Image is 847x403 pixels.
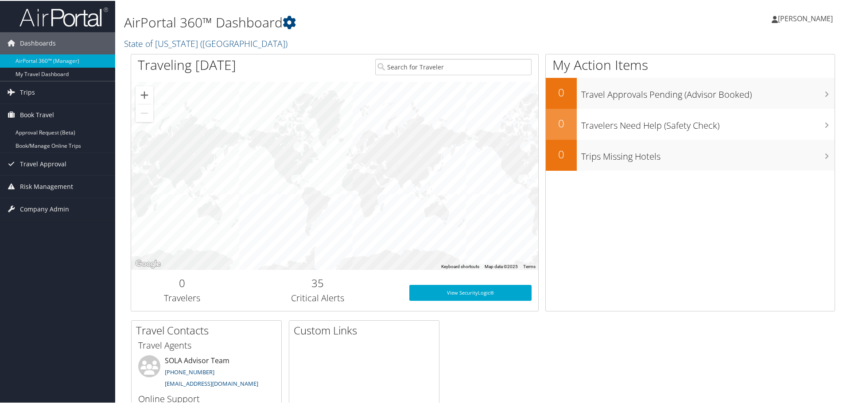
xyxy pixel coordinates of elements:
[778,13,833,23] span: [PERSON_NAME]
[581,145,835,162] h3: Trips Missing Hotels
[20,152,66,174] span: Travel Approval
[772,4,842,31] a: [PERSON_NAME]
[138,55,236,73] h1: Traveling [DATE]
[240,291,396,303] h3: Critical Alerts
[546,139,835,170] a: 0Trips Missing Hotels
[546,55,835,73] h1: My Action Items
[546,108,835,139] a: 0Travelers Need Help (Safety Check)
[136,104,153,121] button: Zoom out
[20,103,54,125] span: Book Travel
[138,338,275,351] h3: Travel Agents
[165,379,258,387] a: [EMAIL_ADDRESS][DOMAIN_NAME]
[546,84,577,99] h2: 0
[124,12,602,31] h1: AirPortal 360™ Dashboard
[20,175,73,197] span: Risk Management
[409,284,532,300] a: View SecurityLogic®
[546,77,835,108] a: 0Travel Approvals Pending (Advisor Booked)
[581,114,835,131] h3: Travelers Need Help (Safety Check)
[441,263,479,269] button: Keyboard shortcuts
[546,115,577,130] h2: 0
[240,275,396,290] h2: 35
[138,275,226,290] h2: 0
[136,85,153,103] button: Zoom in
[294,322,439,337] h2: Custom Links
[19,6,108,27] img: airportal-logo.png
[523,263,536,268] a: Terms (opens in new tab)
[133,257,163,269] a: Open this area in Google Maps (opens a new window)
[581,83,835,100] h3: Travel Approvals Pending (Advisor Booked)
[138,291,226,303] h3: Travelers
[546,146,577,161] h2: 0
[136,322,281,337] h2: Travel Contacts
[133,257,163,269] img: Google
[485,263,518,268] span: Map data ©2025
[375,58,532,74] input: Search for Traveler
[20,31,56,54] span: Dashboards
[134,354,279,391] li: SOLA Advisor Team
[165,367,214,375] a: [PHONE_NUMBER]
[20,81,35,103] span: Trips
[20,197,69,219] span: Company Admin
[124,37,290,49] a: State of [US_STATE] ([GEOGRAPHIC_DATA])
